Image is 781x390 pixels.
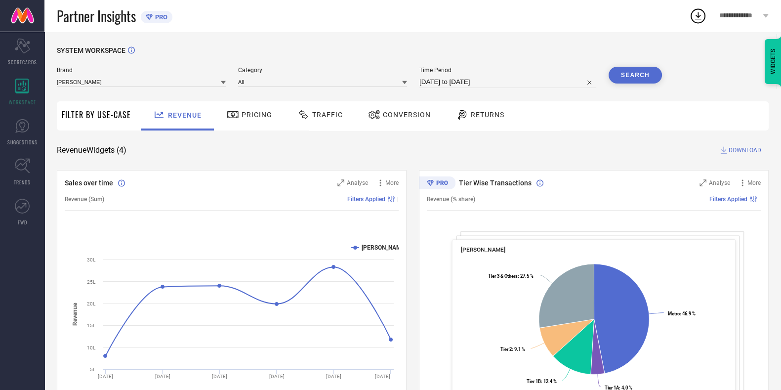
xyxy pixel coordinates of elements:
tspan: Revenue [72,303,79,326]
div: Open download list [689,7,707,25]
span: More [385,179,399,186]
tspan: Tier 3 & Others [488,273,518,279]
span: Analyse [709,179,730,186]
span: Filters Applied [347,196,385,203]
span: Pricing [242,111,272,119]
span: Tier Wise Transactions [459,179,532,187]
text: [DATE] [98,374,113,379]
span: FWD [18,218,27,226]
span: TRENDS [14,178,31,186]
text: [PERSON_NAME] [362,244,407,251]
span: Filter By Use-Case [62,109,131,121]
text: [DATE] [155,374,170,379]
span: Revenue Widgets ( 4 ) [57,145,126,155]
text: 20L [87,301,96,306]
span: SYSTEM WORKSPACE [57,46,125,54]
span: Revenue [168,111,202,119]
svg: Zoom [337,179,344,186]
span: Traffic [312,111,343,119]
span: | [397,196,399,203]
text: [DATE] [269,374,285,379]
text: : 9.1 % [500,347,525,352]
text: 5L [90,367,96,372]
tspan: Metro [668,311,680,316]
span: Analyse [347,179,368,186]
text: [DATE] [375,374,390,379]
span: More [747,179,761,186]
input: Select time period [419,76,596,88]
text: 15L [87,323,96,328]
span: [PERSON_NAME] [461,246,506,253]
text: [DATE] [212,374,227,379]
span: SCORECARDS [8,58,37,66]
span: Revenue (% share) [427,196,475,203]
span: | [759,196,761,203]
div: Premium [419,176,455,191]
span: Partner Insights [57,6,136,26]
span: Brand [57,67,226,74]
span: Revenue (Sum) [65,196,104,203]
text: 30L [87,257,96,262]
text: : 12.4 % [527,378,557,384]
button: Search [609,67,662,84]
span: Category [238,67,407,74]
span: PRO [153,13,167,21]
span: Returns [471,111,504,119]
tspan: Tier 2 [500,347,511,352]
span: Time Period [419,67,596,74]
span: Sales over time [65,179,113,187]
tspan: Tier 1B [527,378,541,384]
text: [DATE] [326,374,341,379]
span: WORKSPACE [9,98,36,106]
span: Filters Applied [709,196,747,203]
span: Conversion [383,111,431,119]
span: SUGGESTIONS [7,138,38,146]
text: : 46.9 % [668,311,696,316]
text: : 27.5 % [488,273,534,279]
text: 25L [87,279,96,285]
text: 10L [87,345,96,350]
svg: Zoom [699,179,706,186]
span: DOWNLOAD [729,145,761,155]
